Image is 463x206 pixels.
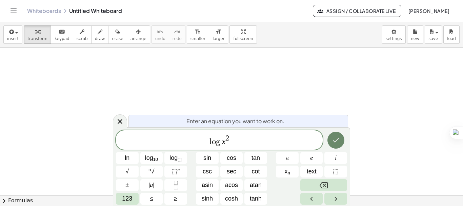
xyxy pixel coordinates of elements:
[127,25,150,44] button: arrange
[447,36,456,41] span: load
[203,153,211,163] span: sin
[276,166,299,177] button: Subscript
[91,25,109,44] button: draw
[108,25,127,44] button: erase
[140,193,163,205] button: Less than or equal
[333,167,339,176] span: ⬚
[196,193,219,205] button: Hyperbolic sine
[287,170,290,175] sub: n
[122,194,132,203] span: 123
[55,36,69,41] span: keypad
[225,181,238,190] span: acos
[116,179,139,191] button: Plus minus
[276,152,299,164] button: π
[155,36,165,41] span: undo
[173,36,182,41] span: redo
[209,25,228,44] button: format_sizelarger
[215,28,222,36] i: format_size
[172,168,177,175] span: ⬚
[130,36,146,41] span: arrange
[324,166,347,177] button: Placeholder
[202,194,213,203] span: sinh
[408,8,449,14] span: [PERSON_NAME]
[153,157,158,162] sub: 10
[300,152,323,164] button: e
[174,28,180,36] i: redo
[164,179,187,191] button: Fraction
[116,152,139,164] button: Natural logarithm
[125,167,129,176] span: √
[227,153,236,163] span: cos
[27,7,61,14] a: Whiteboards
[196,179,219,191] button: Arcsine
[225,194,238,203] span: cosh
[148,167,151,172] sup: n
[169,153,182,163] span: log
[149,182,150,188] span: |
[213,36,224,41] span: larger
[195,28,201,36] i: format_size
[77,36,88,41] span: scrub
[174,194,177,203] span: ≥
[227,167,236,176] span: sec
[209,138,212,146] var: l
[216,138,222,146] var: g
[411,36,419,41] span: new
[157,28,163,36] i: undo
[27,36,47,41] span: transform
[403,5,455,17] button: [PERSON_NAME]
[3,25,22,44] button: insert
[196,152,219,164] button: Sine
[116,193,139,205] button: Default keyboard
[140,179,163,191] button: Absolute value
[148,167,154,176] span: √
[425,25,442,44] button: save
[327,132,344,149] button: Done
[8,5,19,16] button: Toggle navigation
[300,193,323,205] button: Left arrow
[178,157,182,162] sub: ⬚
[116,166,139,177] button: Square root
[244,166,267,177] button: Cotangent
[164,193,187,205] button: Greater than or equal
[233,36,253,41] span: fullscreen
[307,167,317,176] span: text
[59,28,65,36] i: keyboard
[203,167,212,176] span: csc
[443,25,460,44] button: load
[140,166,163,177] button: nth root
[190,36,205,41] span: smaller
[164,166,187,177] button: Superscript
[51,25,73,44] button: keyboardkeypad
[252,167,260,176] span: cot
[220,193,243,205] button: Hyperbolic cosine
[125,153,129,163] span: ln
[300,166,323,177] button: Text
[186,117,284,125] span: Enter an equation you want to work on.
[164,152,187,164] button: Logarithm with base
[244,179,267,191] button: Arctangent
[229,25,257,44] button: fullscreen
[382,25,406,44] button: settings
[152,25,169,44] button: undoundo
[73,25,92,44] button: scrub
[244,193,267,205] button: Hyperbolic tangent
[310,153,313,163] span: e
[324,193,347,205] button: Right arrow
[187,25,209,44] button: format_sizesmaller
[251,153,260,163] span: tan
[140,152,163,164] button: Logarithm
[220,152,243,164] button: Cosine
[150,194,153,203] span: ≤
[244,152,267,164] button: Tangent
[222,137,226,146] var: x
[202,181,213,190] span: asin
[284,167,290,176] span: x
[7,36,19,41] span: insert
[212,138,216,146] var: o
[250,194,262,203] span: tanh
[24,25,51,44] button: transform
[300,179,347,191] button: Backspace
[153,182,154,188] span: |
[386,36,402,41] span: settings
